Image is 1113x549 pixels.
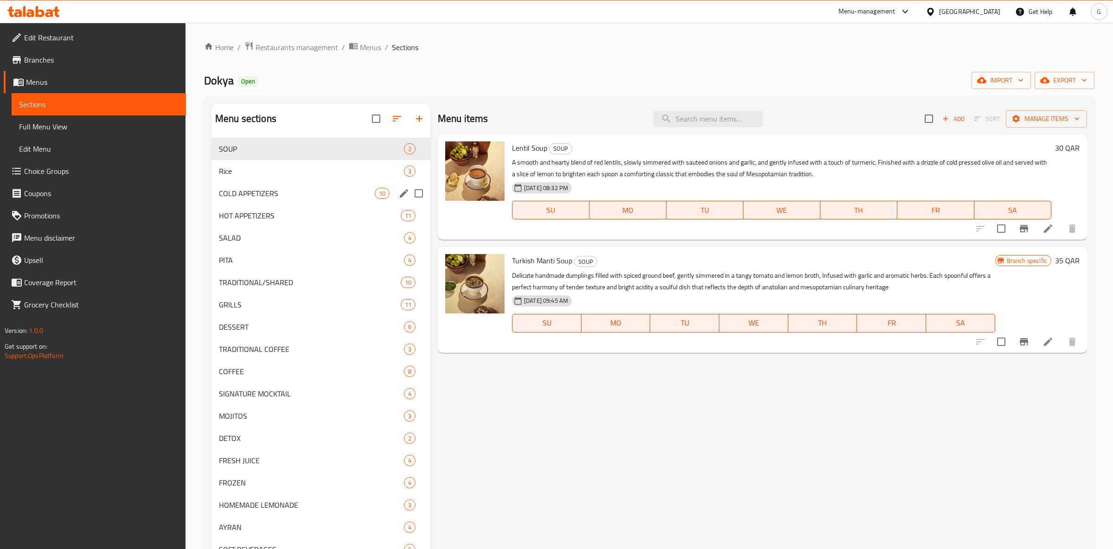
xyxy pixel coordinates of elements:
[5,340,47,352] span: Get support on:
[1042,75,1087,86] span: export
[404,166,416,177] div: items
[211,204,430,227] div: HOT APPETIZERS11
[26,77,179,88] span: Menus
[4,204,186,227] a: Promotions
[404,344,416,355] div: items
[5,325,27,337] span: Version:
[211,316,430,338] div: DESSERT6
[1055,254,1080,267] h6: 35 QAR
[204,42,234,53] a: Home
[211,405,430,427] div: MOJITOS3
[838,6,896,17] div: Menu-management
[404,455,416,466] div: items
[788,314,857,332] button: TH
[404,323,415,332] span: 6
[743,201,820,219] button: WE
[24,255,179,266] span: Upsell
[211,249,430,271] div: PITA4
[401,211,415,220] span: 11
[824,204,894,217] span: TH
[24,188,179,199] span: Coupons
[219,455,404,466] div: FRESH JUICE
[24,277,179,288] span: Coverage Report
[404,522,416,533] div: items
[574,256,597,267] div: SOUP
[404,167,415,176] span: 3
[219,232,404,243] span: SALAD
[1043,223,1054,234] a: Edit menu item
[991,219,1011,238] span: Select to update
[211,338,430,360] div: TRADITIONAL COFFEE3
[211,271,430,294] div: TRADITIONAL/SHARED10
[719,314,788,332] button: WE
[360,42,381,53] span: Menus
[349,41,381,53] a: Menus
[654,316,716,330] span: TU
[12,93,186,115] a: Sections
[219,143,404,154] span: SOUP
[968,112,1006,126] span: Select section first
[1043,336,1054,347] a: Edit menu item
[974,201,1051,219] button: SA
[219,166,404,177] span: Rice
[972,72,1031,89] button: import
[375,188,390,199] div: items
[941,114,966,124] span: Add
[12,115,186,138] a: Full Menu View
[549,143,572,154] div: SOUP
[19,121,179,132] span: Full Menu View
[512,270,995,293] p: Delicate handmade dumplings filled with spiced ground beef, gently simmered in a tangy tomato and...
[593,204,663,217] span: MO
[404,523,415,532] span: 4
[219,388,404,399] div: SIGNATURE MOCKTAIL
[219,277,401,288] span: TRADITIONAL/SHARED
[1013,113,1080,125] span: Manage items
[24,166,179,177] span: Choice Groups
[404,477,416,488] div: items
[211,494,430,516] div: HOMEMADE LEMONADE3
[939,6,1000,17] div: [GEOGRAPHIC_DATA]
[4,294,186,316] a: Grocery Checklist
[585,316,647,330] span: MO
[211,449,430,472] div: FRESH JUICE4
[1013,331,1035,353] button: Branch-specific-item
[404,256,415,265] span: 4
[438,112,488,126] h2: Menu items
[211,472,430,494] div: FROZEN4
[1061,217,1083,240] button: delete
[219,255,404,266] div: PITA
[366,109,386,128] span: Select all sections
[653,111,763,127] input: search
[404,367,415,376] span: 8
[1035,72,1094,89] button: export
[404,234,415,243] span: 4
[404,143,416,154] div: items
[219,321,404,332] div: DESSERT
[4,182,186,204] a: Coupons
[666,201,743,219] button: TU
[650,314,719,332] button: TU
[219,433,404,444] span: DETOX
[219,188,375,199] div: COLD APPETIZERS
[404,479,415,487] span: 4
[1055,141,1080,154] h6: 30 QAR
[404,366,416,377] div: items
[219,410,404,421] span: MOJITOS
[211,160,430,182] div: Rice3
[516,316,578,330] span: SU
[219,522,404,533] span: AYRAN
[219,499,404,511] div: HOMEMADE LEMONADE
[978,204,1048,217] span: SA
[244,41,338,53] a: Restaurants management
[386,108,408,130] span: Sort sections
[582,314,651,332] button: MO
[237,42,241,53] li: /
[404,433,416,444] div: items
[401,300,415,309] span: 11
[211,516,430,538] div: AYRAN4
[919,109,939,128] span: Select section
